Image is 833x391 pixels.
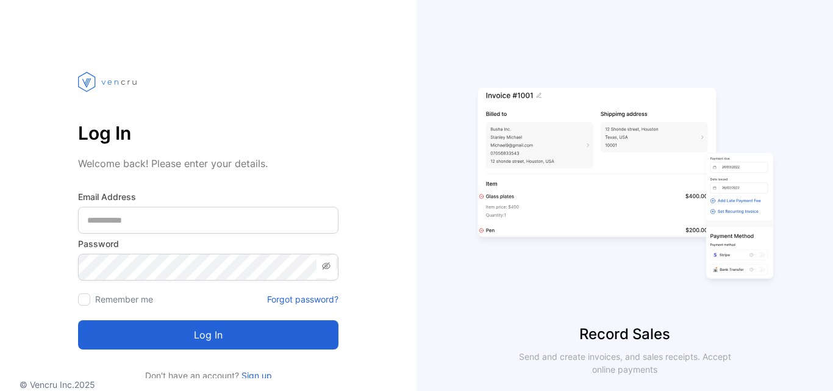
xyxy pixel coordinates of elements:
a: Forgot password? [267,293,338,306]
img: slider image [473,49,778,323]
p: Welcome back! Please enter your details. [78,156,338,171]
label: Password [78,237,338,250]
p: Don't have an account? [78,369,338,382]
label: Remember me [95,294,153,304]
p: Send and create invoices, and sales receipts. Accept online payments [508,350,742,376]
p: Record Sales [416,323,833,345]
button: Log in [78,320,338,350]
p: Log In [78,118,338,148]
label: Email Address [78,190,338,203]
a: Sign up [239,370,272,381]
img: vencru logo [78,49,139,115]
